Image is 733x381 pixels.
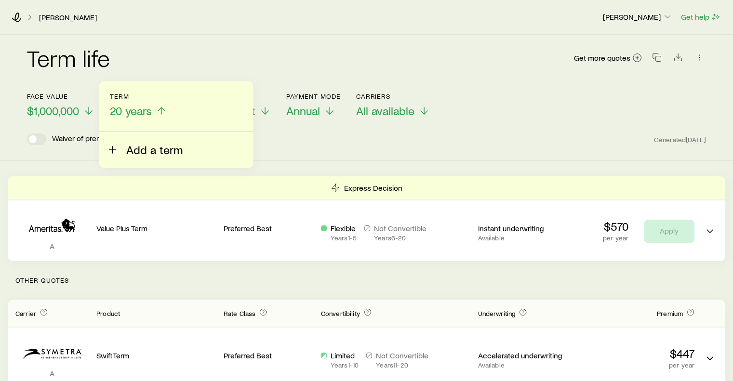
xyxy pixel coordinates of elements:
p: Not Convertible [376,351,428,360]
p: Preferred Best [224,351,313,360]
button: Apply [644,220,694,243]
span: 20 years [110,104,152,118]
p: Face value [27,92,94,100]
p: A [15,368,89,378]
span: Product [96,309,120,317]
p: Express Decision [344,183,402,193]
p: Available [478,234,567,242]
span: Generated [654,135,706,144]
p: Years 6 - 20 [374,234,426,242]
p: Not Convertible [374,223,426,233]
p: Value Plus Term [96,223,216,233]
p: [PERSON_NAME] [603,12,672,22]
h2: Term life [27,46,110,69]
span: Underwriting [478,309,515,317]
a: Download CSV [671,54,685,64]
button: Get help [680,12,721,23]
p: per year [575,361,694,369]
p: Years 1 - 10 [331,361,359,369]
p: per year [603,234,628,242]
p: Other Quotes [8,261,725,300]
span: [DATE] [686,135,706,144]
p: Years 1 - 5 [331,234,357,242]
p: Available [478,361,567,369]
p: Term [110,92,167,100]
span: Convertibility [321,309,360,317]
p: A [15,241,89,251]
p: Waiver of premium rider [52,133,131,145]
a: Get more quotes [573,53,642,64]
div: Term quotes [8,176,725,261]
span: Carrier [15,309,36,317]
p: Carriers [356,92,430,100]
button: CarriersAll available [356,92,430,118]
button: Face value$1,000,000 [27,92,94,118]
p: Payment Mode [286,92,341,100]
span: Annual [286,104,320,118]
span: $1,000,000 [27,104,79,118]
span: Get more quotes [574,54,630,62]
p: Flexible [331,223,357,233]
p: Limited [331,351,359,360]
p: Preferred Best [224,223,313,233]
p: $447 [575,347,694,360]
button: Payment ModeAnnual [286,92,341,118]
p: Years 11 - 20 [376,361,428,369]
span: Premium [657,309,683,317]
p: Accelerated underwriting [478,351,567,360]
p: Instant underwriting [478,223,567,233]
a: [PERSON_NAME] [39,13,97,22]
p: $570 [603,220,628,233]
span: Rate Class [224,309,256,317]
p: SwiftTerm [96,351,216,360]
button: [PERSON_NAME] [602,12,673,23]
button: Term20 years [110,92,167,118]
span: All available [356,104,414,118]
